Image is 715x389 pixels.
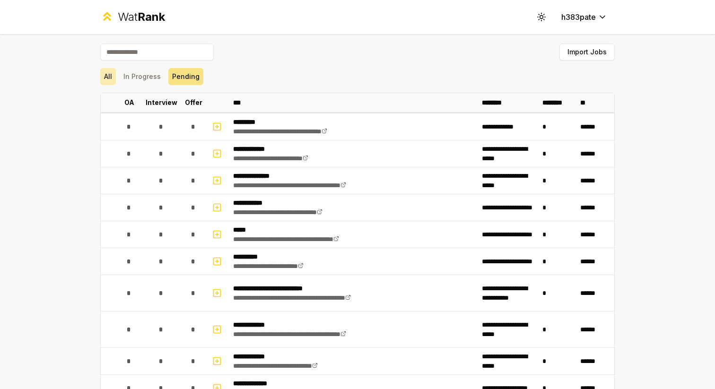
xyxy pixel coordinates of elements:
[118,9,165,25] div: Wat
[100,68,116,85] button: All
[100,9,165,25] a: WatRank
[554,9,615,26] button: h383pate
[559,43,615,61] button: Import Jobs
[168,68,203,85] button: Pending
[138,10,165,24] span: Rank
[185,98,202,107] p: Offer
[124,98,134,107] p: OA
[120,68,165,85] button: In Progress
[146,98,177,107] p: Interview
[561,11,596,23] span: h383pate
